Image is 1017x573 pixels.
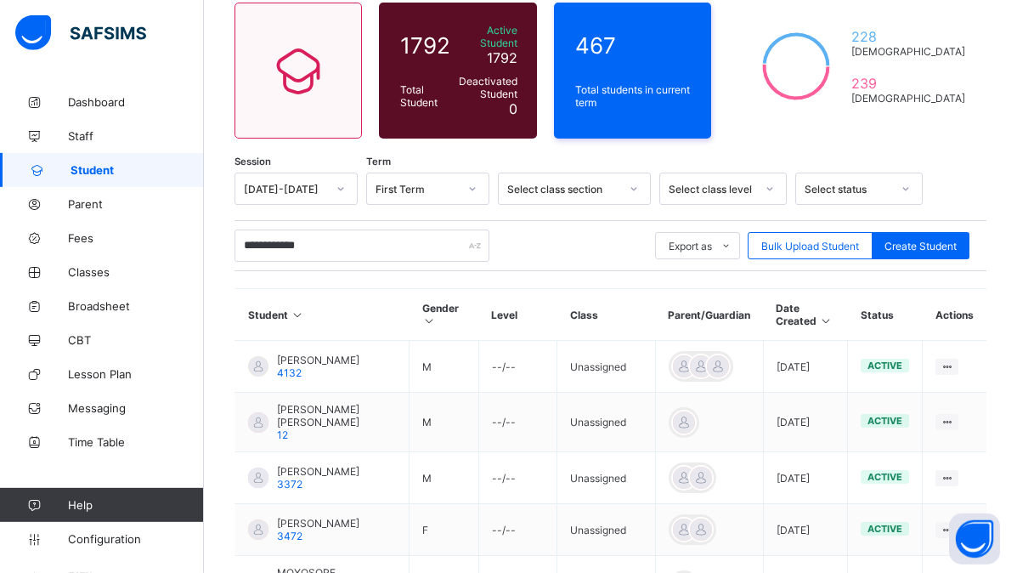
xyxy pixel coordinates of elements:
th: Gender [410,289,479,341]
th: Actions [923,289,986,341]
div: Select class section [507,183,619,196]
td: Unassigned [557,452,656,504]
span: Fees [68,231,204,245]
span: 3472 [277,530,302,542]
td: --/-- [478,341,557,393]
div: Total Student [396,79,455,113]
span: [PERSON_NAME] [277,354,359,366]
td: [DATE] [763,393,848,452]
td: --/-- [478,504,557,556]
span: [PERSON_NAME] [277,517,359,530]
span: [PERSON_NAME] [PERSON_NAME] [277,403,396,428]
span: active [867,360,902,372]
span: active [867,415,902,427]
div: [DATE]-[DATE] [244,183,326,196]
td: Unassigned [557,393,656,452]
td: M [410,393,479,452]
span: Session [234,156,271,167]
span: Student [71,163,204,177]
span: Create Student [884,240,957,252]
span: Dashboard [68,95,204,109]
span: 239 [851,75,965,92]
span: Export as [669,240,712,252]
span: [DEMOGRAPHIC_DATA] [851,92,965,105]
span: 4132 [277,366,302,379]
span: Staff [68,129,204,143]
span: [PERSON_NAME] [277,465,359,478]
th: Date Created [763,289,848,341]
th: Class [557,289,656,341]
td: M [410,452,479,504]
th: Parent/Guardian [655,289,763,341]
span: Bulk Upload Student [761,240,859,252]
span: Messaging [68,401,204,415]
div: Select status [805,183,891,196]
span: 3372 [277,478,302,491]
button: Open asap [949,513,1000,564]
div: Select class level [669,183,755,196]
span: 0 [509,100,517,117]
span: Configuration [68,532,203,546]
span: Active Student [459,24,517,49]
td: [DATE] [763,341,848,393]
th: Student [235,289,410,341]
span: Total students in current term [575,83,691,109]
td: [DATE] [763,504,848,556]
span: Broadsheet [68,299,204,313]
i: Sort in Ascending Order [819,315,833,327]
span: Classes [68,265,204,279]
td: M [410,341,479,393]
span: Lesson Plan [68,367,204,381]
span: Time Table [68,435,204,449]
img: safsims [15,15,146,51]
td: Unassigned [557,341,656,393]
div: First Term [376,183,458,196]
i: Sort in Ascending Order [422,315,437,327]
span: 1792 [400,32,450,59]
span: 12 [277,428,288,441]
span: Term [366,156,391,167]
td: F [410,504,479,556]
span: CBT [68,333,204,347]
span: active [867,471,902,483]
span: 467 [575,32,691,59]
td: --/-- [478,393,557,452]
span: [DEMOGRAPHIC_DATA] [851,45,965,58]
th: Status [848,289,923,341]
span: Parent [68,197,204,211]
td: [DATE] [763,452,848,504]
td: Unassigned [557,504,656,556]
span: active [867,523,902,535]
span: 1792 [487,49,517,66]
span: 228 [851,28,965,45]
span: Help [68,498,203,512]
i: Sort in Ascending Order [291,309,305,321]
th: Level [478,289,557,341]
td: --/-- [478,452,557,504]
span: Deactivated Student [459,75,517,100]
